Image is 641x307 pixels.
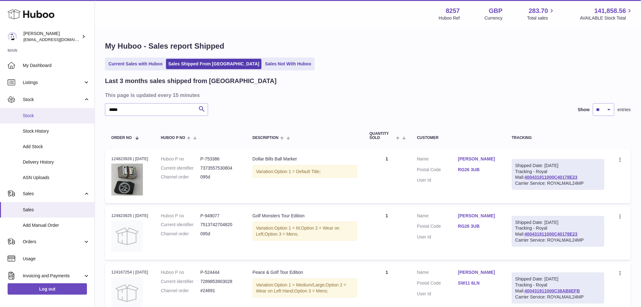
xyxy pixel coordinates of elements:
[515,163,601,169] div: Shipped Date: [DATE]
[253,165,357,178] div: Variation:
[253,213,357,219] div: Golf Monsters Tour Edition
[23,191,83,197] span: Sales
[23,97,83,103] span: Stock
[525,288,580,293] a: 400431911000C38AB8EFB
[105,92,629,99] h3: This page is updated every 15 minutes
[111,220,143,252] img: no-photo.jpg
[515,220,601,226] div: Shipped Date: [DATE]
[23,256,90,262] span: Usage
[200,156,240,162] dd: P-753386
[200,222,240,228] dd: 7513742704820
[529,7,548,15] span: 283.70
[265,232,299,237] span: Option 3 = Mens;
[446,7,460,15] strong: 8257
[458,213,499,219] a: [PERSON_NAME]
[417,280,458,288] dt: Postal Code
[274,169,321,174] span: Option 1 = Default Title;
[485,15,503,21] div: Currency
[580,7,633,21] a: 141,858.56 AVAILABLE Stock Total
[417,269,458,277] dt: Name
[578,107,590,113] label: Show
[161,279,200,285] dt: Current identifier
[618,107,631,113] span: entries
[23,159,90,165] span: Delivery History
[274,282,326,287] span: Option 1 = Medium/Large;
[417,136,499,140] div: Customer
[489,7,502,15] strong: GBP
[111,136,132,140] span: Order No
[363,207,411,260] td: 1
[161,174,200,180] dt: Channel order
[23,273,83,279] span: Invoicing and Payments
[161,231,200,237] dt: Channel order
[161,156,200,162] dt: Huboo P no
[253,269,357,275] div: Peace & Golf Tour Edition
[253,222,357,241] div: Variation:
[105,41,631,51] h1: My Huboo - Sales report Shipped
[111,164,143,196] img: 82571688043527.jpg
[595,7,626,15] span: 141,858.56
[525,232,577,237] a: 400431911000C40178E23
[111,156,148,162] div: 124823926 | [DATE]
[161,213,200,219] dt: Huboo P no
[106,59,165,69] a: Current Sales with Huboo
[105,77,277,85] h2: Last 3 months sales shipped from [GEOGRAPHIC_DATA]
[161,222,200,228] dt: Current identifier
[256,282,346,293] span: Option 2 = Wear on Left Hand;
[274,226,301,231] span: Option 1 = M;
[161,288,200,294] dt: Channel order
[512,216,604,247] div: Tracking - Royal Mail:
[515,237,601,243] div: Carrier Service: ROYALMAIL24MP
[200,174,240,180] dd: 095d
[23,80,83,86] span: Listings
[23,37,93,42] span: [EMAIL_ADDRESS][DOMAIN_NAME]
[166,59,262,69] a: Sales Shipped From [GEOGRAPHIC_DATA]
[253,279,357,298] div: Variation:
[417,177,458,183] dt: User Id
[417,167,458,174] dt: Postal Code
[512,273,604,304] div: Tracking - Royal Mail:
[417,291,458,297] dt: User Id
[200,288,240,294] dd: #24691
[458,269,499,275] a: [PERSON_NAME]
[111,213,148,219] div: 124823925 | [DATE]
[527,7,555,21] a: 283.70 Total sales
[23,113,90,119] span: Stock
[23,31,80,43] div: [PERSON_NAME]
[458,167,499,173] a: RG26 3UB
[23,144,90,150] span: Add Stock
[417,156,458,164] dt: Name
[458,280,499,286] a: SW11 6LN
[458,156,499,162] a: [PERSON_NAME]
[161,165,200,171] dt: Current identifier
[253,156,357,162] div: Dollar Bills Ball Marker
[527,15,555,21] span: Total sales
[23,175,90,181] span: ASN Uploads
[23,222,90,228] span: Add Manual Order
[515,294,601,300] div: Carrier Service: ROYALMAIL24MP
[417,213,458,220] dt: Name
[23,207,90,213] span: Sales
[23,239,83,245] span: Orders
[417,234,458,240] dt: User Id
[439,15,460,21] div: Huboo Ref
[111,269,148,275] div: 124167254 | [DATE]
[8,283,87,295] a: Log out
[253,136,279,140] span: Description
[161,136,185,140] span: Huboo P no
[370,132,395,140] span: Quantity Sold
[161,269,200,275] dt: Huboo P no
[23,128,90,134] span: Stock History
[200,165,240,171] dd: 7373557530804
[458,223,499,229] a: RG26 3UB
[417,223,458,231] dt: Postal Code
[8,32,17,41] img: don@skinsgolf.com
[200,269,240,275] dd: P-524444
[263,59,313,69] a: Sales Not With Huboo
[515,276,601,282] div: Shipped Date: [DATE]
[200,213,240,219] dd: P-949077
[294,288,328,293] span: Option 3 = Mens;
[23,63,90,69] span: My Dashboard
[200,231,240,237] dd: 095d
[200,279,240,285] dd: 7289853903028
